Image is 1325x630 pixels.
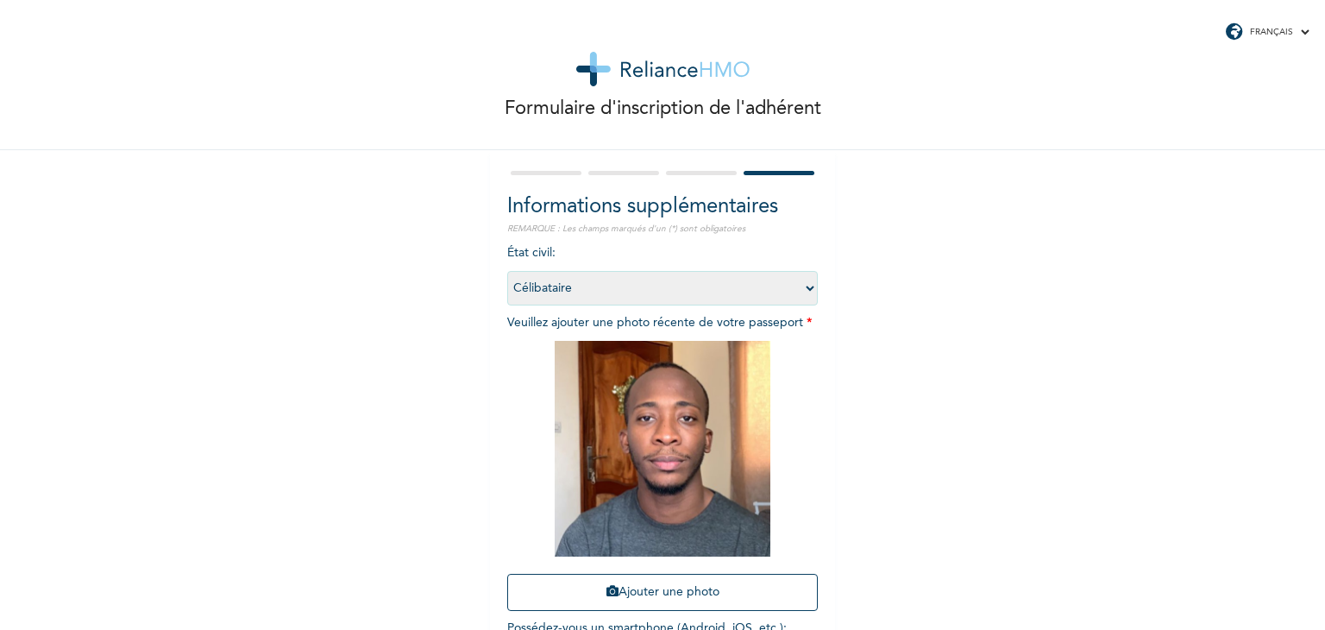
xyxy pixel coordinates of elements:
span: Veuillez ajouter une photo récente de votre passeport [507,317,818,620]
img: logo [576,52,750,86]
p: REMARQUE : Les champs marqués d'un (*) sont obligatoires [507,223,818,236]
button: Ajouter une photo [507,574,818,611]
img: Crop [555,341,770,557]
h2: Informations supplémentaires [507,192,818,223]
span: État civil : [507,247,818,294]
p: Formulaire d'inscription de l'adhérent [505,95,821,123]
